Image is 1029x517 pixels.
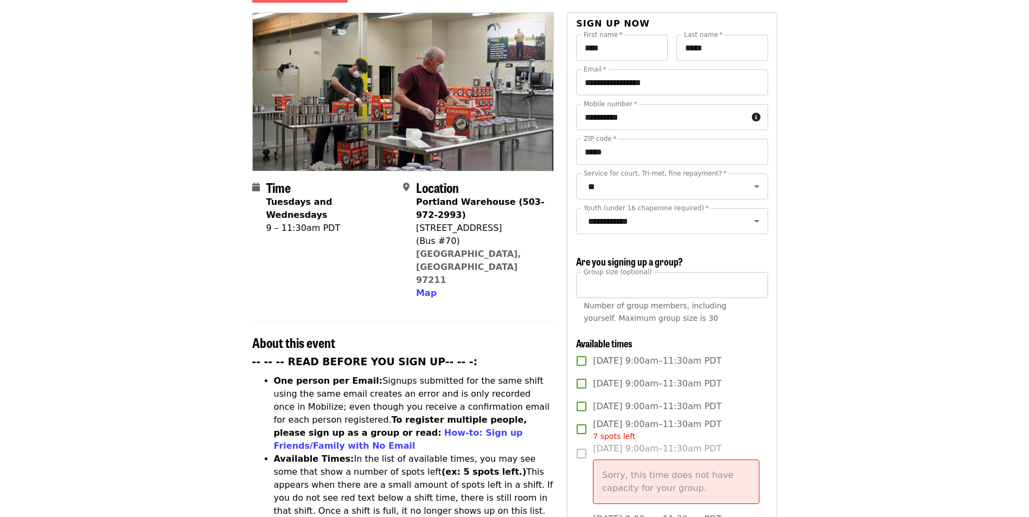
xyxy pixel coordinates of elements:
button: Open [749,214,764,229]
span: [DATE] 9:00am–11:30am PDT [593,418,721,442]
span: 7 spots left [593,432,635,441]
div: 9 – 11:30am PDT [266,222,394,235]
input: First name [576,35,668,61]
img: Oct/Nov/Dec - Portland: Repack/Sort (age 16+) organized by Oregon Food Bank [253,13,554,170]
span: Number of group members, including yourself. Maximum group size is 30 [584,301,726,322]
span: Sign up now [576,18,650,29]
label: First name [584,31,623,38]
label: Mobile number [584,101,637,107]
input: Mobile number [576,104,747,130]
button: Map [416,287,437,300]
strong: -- -- -- READ BEFORE YOU SIGN UP-- -- -: [252,356,478,367]
div: (Bus #70) [416,235,545,248]
label: Service for court, Tri-met, fine repayment? [584,170,727,177]
strong: One person per Email: [274,376,383,386]
span: Location [416,178,459,197]
span: [DATE] 9:00am–11:30am PDT [593,400,721,413]
strong: To register multiple people, please sign up as a group or read: [274,415,527,438]
i: map-marker-alt icon [403,182,410,192]
label: Email [584,66,606,73]
label: ZIP code [584,135,616,142]
input: ZIP code [576,139,768,165]
span: [DATE] 9:00am–11:30am PDT [593,442,759,513]
span: [DATE] 9:00am–11:30am PDT [593,354,721,367]
span: Are you signing up a group? [576,254,683,268]
input: Email [576,69,768,95]
div: [STREET_ADDRESS] [416,222,545,235]
i: circle-info icon [752,112,760,122]
span: Group size (optional) [584,268,651,275]
span: Available times [576,336,632,350]
input: Last name [676,35,768,61]
strong: Tuesdays and Wednesdays [266,197,333,220]
label: Youth (under 16 chaperone required) [584,205,708,211]
a: How-to: Sign up Friends/Family with No Email [274,428,523,451]
span: [DATE] 9:00am–11:30am PDT [593,377,721,390]
li: Signups submitted for the same shift using the same email creates an error and is only recorded o... [274,374,554,453]
p: Sorry, this time does not have capacity for your group. [602,469,750,495]
strong: (ex: 5 spots left.) [442,467,526,477]
span: About this event [252,333,335,352]
span: Time [266,178,291,197]
i: calendar icon [252,182,260,192]
input: [object Object] [576,272,768,298]
span: Map [416,288,437,298]
a: [GEOGRAPHIC_DATA], [GEOGRAPHIC_DATA] 97211 [416,249,521,285]
strong: Available Times: [274,454,354,464]
label: Last name [684,31,723,38]
strong: Portland Warehouse (503-972-2993) [416,197,545,220]
button: Open [749,179,764,194]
